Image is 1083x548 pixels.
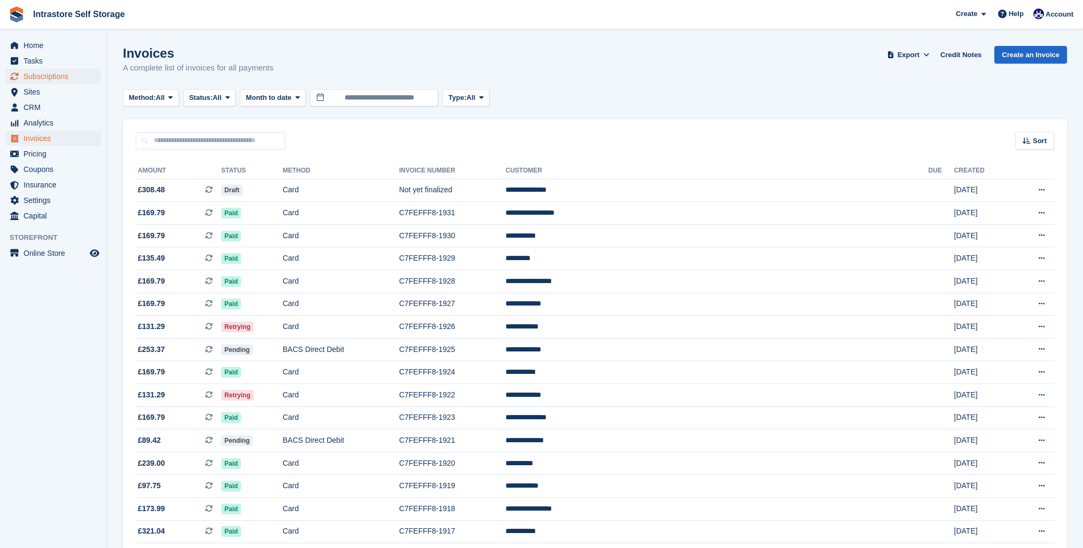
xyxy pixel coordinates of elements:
[954,224,1012,247] td: [DATE]
[954,498,1012,521] td: [DATE]
[399,293,505,316] td: C7FEFFF8-1927
[283,316,399,339] td: Card
[885,46,932,64] button: Export
[954,338,1012,361] td: [DATE]
[954,452,1012,475] td: [DATE]
[138,480,161,491] span: £97.75
[138,435,161,446] span: £89.42
[24,38,88,53] span: Home
[138,207,165,218] span: £169.79
[399,384,505,407] td: C7FEFFF8-1922
[88,247,101,260] a: Preview store
[283,202,399,225] td: Card
[399,361,505,384] td: C7FEFFF8-1924
[136,162,221,179] th: Amount
[5,100,101,115] a: menu
[466,92,476,103] span: All
[221,322,254,332] span: Retrying
[24,246,88,261] span: Online Store
[954,270,1012,293] td: [DATE]
[221,504,241,514] span: Paid
[1009,9,1024,19] span: Help
[221,299,241,309] span: Paid
[5,53,101,68] a: menu
[24,177,88,192] span: Insurance
[24,53,88,68] span: Tasks
[138,366,165,378] span: £169.79
[246,92,291,103] span: Month to date
[138,503,165,514] span: £173.99
[399,452,505,475] td: C7FEFFF8-1920
[5,146,101,161] a: menu
[929,162,954,179] th: Due
[283,247,399,270] td: Card
[138,344,165,355] span: £253.37
[399,179,505,202] td: Not yet finalized
[221,253,241,264] span: Paid
[399,406,505,429] td: C7FEFFF8-1923
[138,389,165,401] span: £131.29
[399,202,505,225] td: C7FEFFF8-1931
[156,92,165,103] span: All
[221,231,241,241] span: Paid
[123,62,274,74] p: A complete list of invoices for all payments
[936,46,986,64] a: Credit Notes
[221,481,241,491] span: Paid
[240,89,306,107] button: Month to date
[399,316,505,339] td: C7FEFFF8-1926
[221,367,241,378] span: Paid
[123,89,179,107] button: Method: All
[5,131,101,146] a: menu
[29,5,129,23] a: Intrastore Self Storage
[283,406,399,429] td: Card
[399,498,505,521] td: C7FEFFF8-1918
[399,270,505,293] td: C7FEFFF8-1928
[956,9,977,19] span: Create
[283,520,399,543] td: Card
[24,100,88,115] span: CRM
[5,177,101,192] a: menu
[138,276,165,287] span: £169.79
[138,321,165,332] span: £131.29
[399,520,505,543] td: C7FEFFF8-1917
[138,412,165,423] span: £169.79
[1033,9,1044,19] img: Mathew Tremewan
[283,338,399,361] td: BACS Direct Debit
[5,84,101,99] a: menu
[129,92,156,103] span: Method:
[221,208,241,218] span: Paid
[138,458,165,469] span: £239.00
[5,193,101,208] a: menu
[283,475,399,498] td: Card
[24,115,88,130] span: Analytics
[399,247,505,270] td: C7FEFFF8-1929
[5,246,101,261] a: menu
[283,162,399,179] th: Method
[283,224,399,247] td: Card
[954,361,1012,384] td: [DATE]
[24,84,88,99] span: Sites
[221,526,241,537] span: Paid
[399,429,505,452] td: C7FEFFF8-1921
[24,131,88,146] span: Invoices
[283,270,399,293] td: Card
[283,293,399,316] td: Card
[221,435,253,446] span: Pending
[138,184,165,195] span: £308.48
[5,162,101,177] a: menu
[24,146,88,161] span: Pricing
[221,345,253,355] span: Pending
[954,162,1012,179] th: Created
[9,6,25,22] img: stora-icon-8386f47178a22dfd0bd8f6a31ec36ba5ce8667c1dd55bd0f319d3a0aa187defe.svg
[10,232,106,243] span: Storefront
[138,298,165,309] span: £169.79
[123,46,274,60] h1: Invoices
[954,475,1012,498] td: [DATE]
[221,390,254,401] span: Retrying
[283,361,399,384] td: Card
[221,412,241,423] span: Paid
[399,338,505,361] td: C7FEFFF8-1925
[442,89,489,107] button: Type: All
[448,92,466,103] span: Type:
[24,193,88,208] span: Settings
